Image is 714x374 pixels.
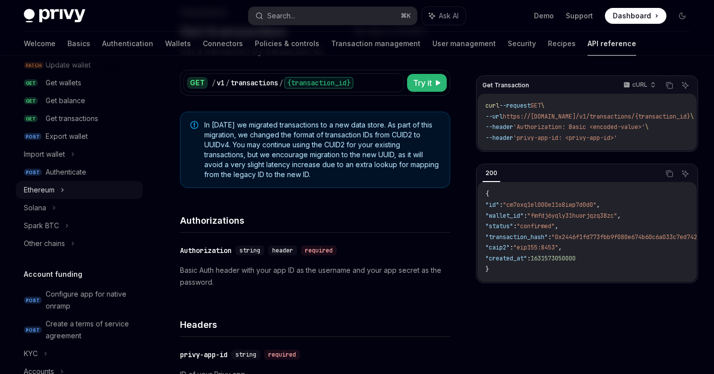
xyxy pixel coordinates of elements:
[180,350,228,360] div: privy-app-id
[67,32,90,56] a: Basics
[548,233,551,241] span: :
[24,32,56,56] a: Welcome
[16,110,143,127] a: GETGet transactions
[46,166,86,178] div: Authenticate
[439,11,459,21] span: Ask AI
[679,167,692,180] button: Ask AI
[527,212,617,220] span: "fmfdj6yqly31huorjqzq38zc"
[16,92,143,110] a: GETGet balance
[663,167,676,180] button: Copy the contents from the code block
[513,134,617,142] span: 'privy-app-id: <privy-app-id>'
[284,77,354,89] div: {transaction_id}
[485,222,513,230] span: "status"
[485,134,513,142] span: --header
[255,32,319,56] a: Policies & controls
[485,201,499,209] span: "id"
[46,113,98,125] div: Get transactions
[24,326,42,334] span: POST
[24,220,59,232] div: Spark BTC
[674,8,690,24] button: Toggle dark mode
[24,169,42,176] span: POST
[513,123,645,131] span: 'Authorization: Basic <encoded-value>'
[16,315,143,345] a: POSTCreate a terms of service agreement
[24,238,65,249] div: Other chains
[588,32,636,56] a: API reference
[690,113,694,121] span: \
[24,202,46,214] div: Solana
[508,32,536,56] a: Security
[485,244,510,251] span: "caip2"
[566,11,593,21] a: Support
[645,123,649,131] span: \
[16,74,143,92] a: GETGet wallets
[24,97,38,105] span: GET
[531,254,576,262] span: 1631573050000
[46,77,81,89] div: Get wallets
[432,32,496,56] a: User management
[204,120,440,180] span: In [DATE] we migrated transactions to a new data store. As part of this migration, we changed the...
[236,351,256,359] span: string
[331,32,420,56] a: Transaction management
[226,78,230,88] div: /
[485,233,548,241] span: "transaction_hash"
[558,244,562,251] span: ,
[482,167,500,179] div: 200
[541,102,544,110] span: \
[16,127,143,145] a: POSTExport wallet
[46,318,137,342] div: Create a terms of service agreement
[485,113,503,121] span: --url
[596,201,600,209] span: ,
[102,32,153,56] a: Authentication
[679,79,692,92] button: Ask AI
[180,318,450,331] h4: Headers
[24,79,38,87] span: GET
[517,222,555,230] span: "confirmed"
[422,7,466,25] button: Ask AI
[605,8,666,24] a: Dashboard
[24,9,85,23] img: dark logo
[503,201,596,209] span: "cm7oxq1el000e11o8iwp7d0d0"
[267,10,295,22] div: Search...
[401,12,411,20] span: ⌘ K
[231,78,278,88] div: transactions
[24,115,38,123] span: GET
[499,201,503,209] span: :
[248,7,416,25] button: Search...⌘K
[510,244,513,251] span: :
[24,184,55,196] div: Ethereum
[187,77,208,89] div: GET
[482,81,529,89] span: Get Transaction
[499,102,531,110] span: --request
[513,244,558,251] span: "eip155:8453"
[24,148,65,160] div: Import wallet
[180,264,450,288] p: Basic Auth header with your app ID as the username and your app secret as the password.
[485,190,489,198] span: {
[190,121,198,129] svg: Note
[534,11,554,21] a: Demo
[485,212,524,220] span: "wallet_id"
[203,32,243,56] a: Connectors
[485,265,489,273] span: }
[485,102,499,110] span: curl
[613,11,651,21] span: Dashboard
[239,247,260,254] span: string
[217,78,225,88] div: v1
[503,113,690,121] span: https://[DOMAIN_NAME]/v1/transactions/{transaction_id}
[279,78,283,88] div: /
[617,212,621,220] span: ,
[24,268,82,280] h5: Account funding
[524,212,527,220] span: :
[407,74,447,92] button: Try it
[46,130,88,142] div: Export wallet
[16,285,143,315] a: POSTConfigure app for native onramp
[413,77,432,89] span: Try it
[16,163,143,181] a: POSTAuthenticate
[264,350,300,360] div: required
[548,32,576,56] a: Recipes
[485,123,513,131] span: --header
[24,133,42,140] span: POST
[555,222,558,230] span: ,
[485,254,527,262] span: "created_at"
[632,81,648,89] p: cURL
[513,222,517,230] span: :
